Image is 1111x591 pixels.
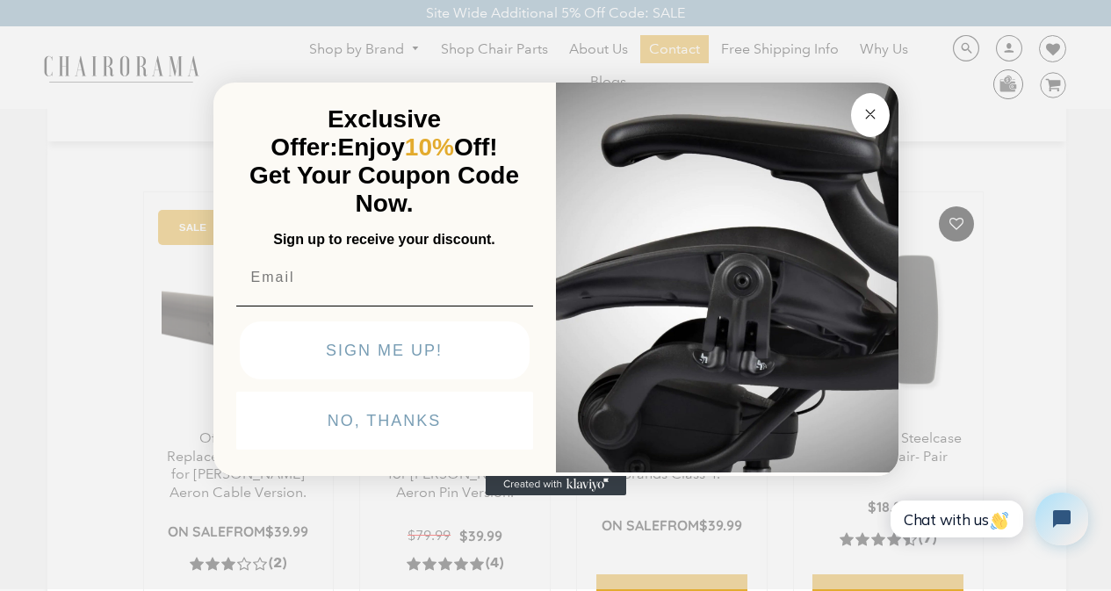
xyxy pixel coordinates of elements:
span: Sign up to receive your discount. [273,232,494,247]
iframe: Tidio Chat [877,478,1103,560]
button: Close dialog [851,93,890,137]
img: 92d77583-a095-41f6-84e7-858462e0427a.jpeg [556,79,898,472]
span: Exclusive Offer: [271,105,441,161]
button: SIGN ME UP! [240,321,530,379]
a: Created with Klaviyo - opens in a new tab [486,474,626,495]
span: 10% [405,133,454,161]
input: Email [236,260,533,295]
button: NO, THANKS [236,392,533,450]
span: Get Your Coupon Code Now. [249,162,519,217]
span: Enjoy Off! [338,133,498,161]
